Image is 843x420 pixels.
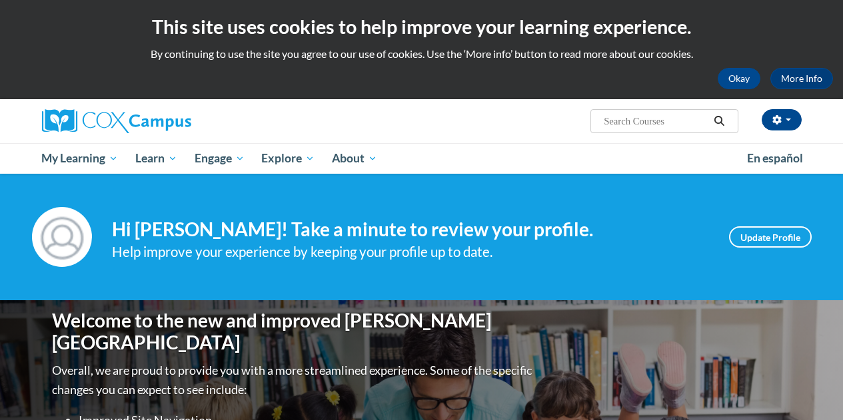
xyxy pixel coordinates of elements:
[718,68,760,89] button: Okay
[770,68,833,89] a: More Info
[112,218,709,241] h4: Hi [PERSON_NAME]! Take a minute to review your profile.
[253,143,323,174] a: Explore
[729,226,812,248] a: Update Profile
[323,143,386,174] a: About
[52,361,535,399] p: Overall, we are proud to provide you with a more streamlined experience. Some of the specific cha...
[709,113,729,129] button: Search
[762,109,802,130] button: Account Settings
[10,13,833,40] h2: This site uses cookies to help improve your learning experience.
[41,150,118,166] span: My Learning
[186,143,253,174] a: Engage
[10,47,833,61] p: By continuing to use the site you agree to our use of cookies. Use the ‘More info’ button to read...
[738,144,812,172] a: En español
[195,150,245,166] span: Engage
[747,151,803,165] span: En español
[32,207,92,267] img: Profile Image
[135,150,177,166] span: Learn
[332,150,377,166] span: About
[32,143,812,174] div: Main menu
[602,113,709,129] input: Search Courses
[112,241,709,263] div: Help improve your experience by keeping your profile up to date.
[42,109,191,133] img: Cox Campus
[33,143,127,174] a: My Learning
[52,310,535,354] h1: Welcome to the new and improved [PERSON_NAME][GEOGRAPHIC_DATA]
[261,150,315,166] span: Explore
[42,109,282,133] a: Cox Campus
[127,143,186,174] a: Learn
